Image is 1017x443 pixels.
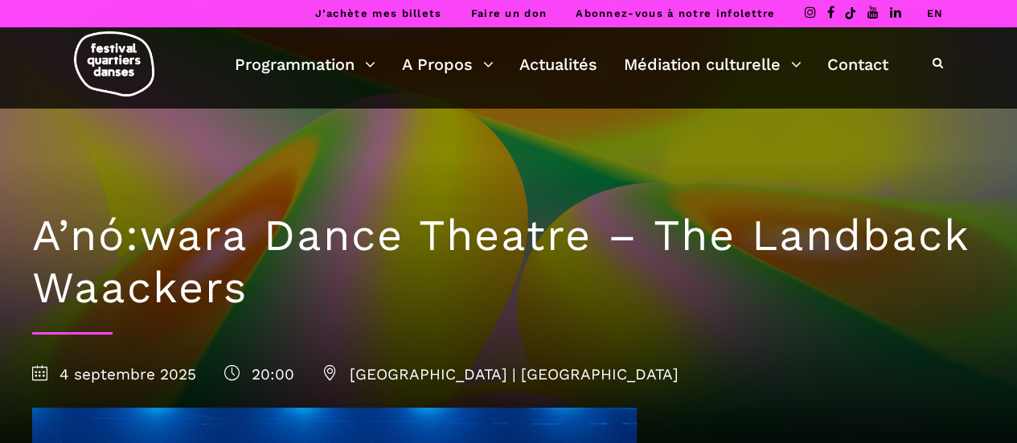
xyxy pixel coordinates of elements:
[314,7,441,19] a: J’achète mes billets
[576,7,775,19] a: Abonnez-vous à notre infolettre
[402,51,494,78] a: A Propos
[519,51,597,78] a: Actualités
[624,51,802,78] a: Médiation culturelle
[235,51,375,78] a: Programmation
[74,31,154,96] img: logo-fqd-med
[32,210,985,314] h1: A’nó:wara Dance Theatre – The Landback Waackers
[322,365,679,384] span: [GEOGRAPHIC_DATA] | [GEOGRAPHIC_DATA]
[926,7,943,19] a: EN
[470,7,547,19] a: Faire un don
[32,365,196,384] span: 4 septembre 2025
[224,365,294,384] span: 20:00
[827,51,888,78] a: Contact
